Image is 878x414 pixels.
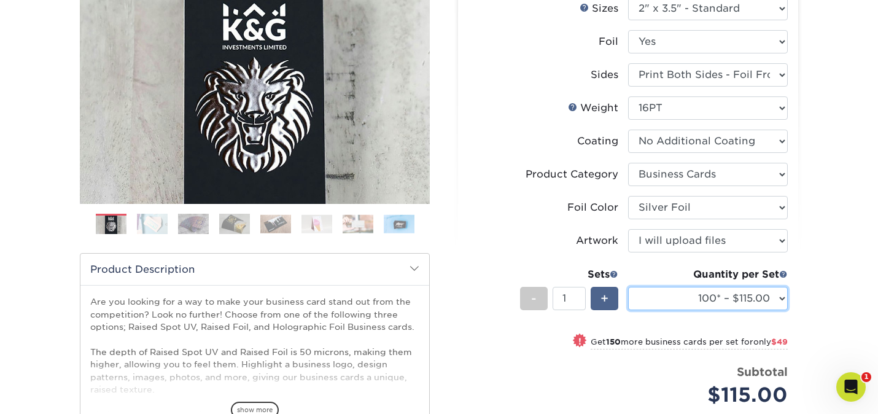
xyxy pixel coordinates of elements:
[580,1,618,16] div: Sizes
[577,134,618,149] div: Coating
[591,68,618,82] div: Sides
[753,337,788,346] span: only
[637,380,788,410] div: $115.00
[3,377,104,410] iframe: Google Customer Reviews
[600,289,608,308] span: +
[526,167,618,182] div: Product Category
[737,365,788,378] strong: Subtotal
[137,213,168,235] img: Business Cards 02
[599,34,618,49] div: Foil
[591,337,788,350] small: Get more business cards per set for
[861,372,871,382] span: 1
[178,213,209,235] img: Business Cards 03
[628,267,788,282] div: Quantity per Set
[567,200,618,215] div: Foil Color
[520,267,618,282] div: Sets
[260,214,291,233] img: Business Cards 05
[578,335,581,348] span: !
[771,337,788,346] span: $49
[531,289,537,308] span: -
[80,254,429,285] h2: Product Description
[836,372,866,402] iframe: Intercom live chat
[606,337,621,346] strong: 150
[576,233,618,248] div: Artwork
[343,214,373,233] img: Business Cards 07
[219,213,250,235] img: Business Cards 04
[384,214,414,233] img: Business Cards 08
[96,209,126,240] img: Business Cards 01
[301,214,332,233] img: Business Cards 06
[568,101,618,115] div: Weight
